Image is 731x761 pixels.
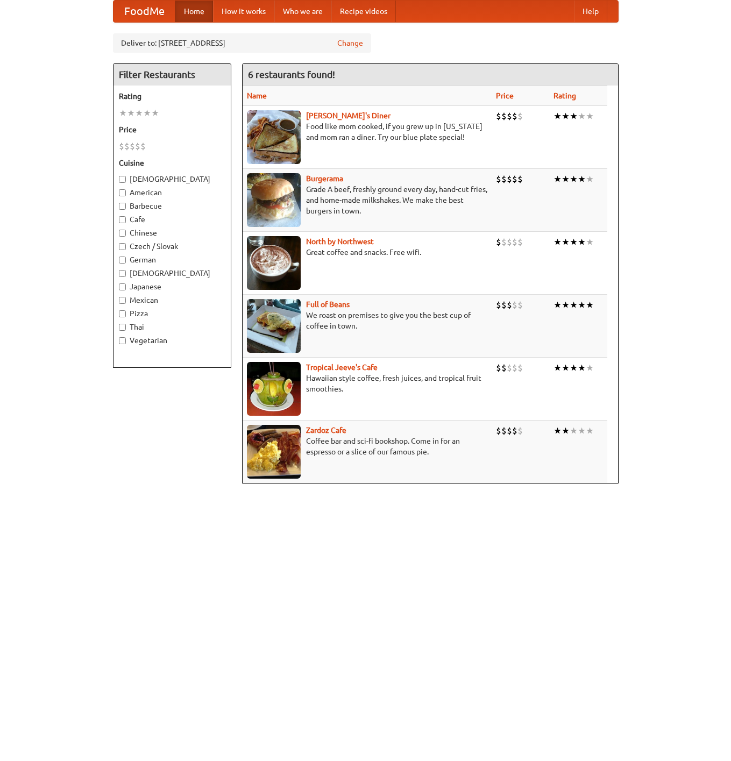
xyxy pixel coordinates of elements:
[570,425,578,437] li: ★
[562,299,570,311] li: ★
[119,243,126,250] input: Czech / Slovak
[119,189,126,196] input: American
[562,236,570,248] li: ★
[119,174,225,184] label: [DEMOGRAPHIC_DATA]
[247,184,487,216] p: Grade A beef, freshly ground every day, hand-cut fries, and home-made milkshakes. We make the bes...
[119,268,225,279] label: [DEMOGRAPHIC_DATA]
[570,110,578,122] li: ★
[517,299,523,311] li: $
[119,322,225,332] label: Thai
[119,241,225,252] label: Czech / Slovak
[119,257,126,264] input: German
[496,236,501,248] li: $
[247,247,487,258] p: Great coffee and snacks. Free wifi.
[119,176,126,183] input: [DEMOGRAPHIC_DATA]
[151,107,159,119] li: ★
[248,69,335,80] ng-pluralize: 6 restaurants found!
[578,173,586,185] li: ★
[553,110,562,122] li: ★
[501,425,507,437] li: $
[247,310,487,331] p: We roast on premises to give you the best cup of coffee in town.
[337,38,363,48] a: Change
[306,426,346,435] a: Zardoz Cafe
[119,214,225,225] label: Cafe
[306,300,350,309] b: Full of Beans
[578,362,586,374] li: ★
[119,308,225,319] label: Pizza
[247,91,267,100] a: Name
[570,173,578,185] li: ★
[119,107,127,119] li: ★
[507,110,512,122] li: $
[517,173,523,185] li: $
[578,299,586,311] li: ★
[247,425,301,479] img: zardoz.jpg
[306,363,378,372] a: Tropical Jeeve's Cafe
[507,236,512,248] li: $
[113,33,371,53] div: Deliver to: [STREET_ADDRESS]
[130,140,135,152] li: $
[496,91,514,100] a: Price
[507,299,512,311] li: $
[496,425,501,437] li: $
[496,110,501,122] li: $
[247,362,301,416] img: jeeves.jpg
[507,173,512,185] li: $
[517,362,523,374] li: $
[213,1,274,22] a: How it works
[135,140,140,152] li: $
[553,362,562,374] li: ★
[501,110,507,122] li: $
[247,173,301,227] img: burgerama.jpg
[119,335,225,346] label: Vegetarian
[119,187,225,198] label: American
[501,299,507,311] li: $
[119,281,225,292] label: Japanese
[578,425,586,437] li: ★
[562,425,570,437] li: ★
[119,230,126,237] input: Chinese
[119,203,126,210] input: Barbecue
[140,140,146,152] li: $
[119,158,225,168] h5: Cuisine
[512,362,517,374] li: $
[496,299,501,311] li: $
[247,299,301,353] img: beans.jpg
[119,227,225,238] label: Chinese
[570,236,578,248] li: ★
[562,362,570,374] li: ★
[119,337,126,344] input: Vegetarian
[507,362,512,374] li: $
[562,110,570,122] li: ★
[496,362,501,374] li: $
[586,299,594,311] li: ★
[553,173,562,185] li: ★
[119,201,225,211] label: Barbecue
[570,362,578,374] li: ★
[501,362,507,374] li: $
[517,425,523,437] li: $
[586,425,594,437] li: ★
[143,107,151,119] li: ★
[247,236,301,290] img: north.jpg
[247,110,301,164] img: sallys.jpg
[119,297,126,304] input: Mexican
[553,299,562,311] li: ★
[586,236,594,248] li: ★
[274,1,331,22] a: Who we are
[553,425,562,437] li: ★
[306,174,343,183] a: Burgerama
[517,236,523,248] li: $
[306,237,374,246] a: North by Northwest
[124,140,130,152] li: $
[135,107,143,119] li: ★
[306,111,391,120] a: [PERSON_NAME]'s Diner
[501,173,507,185] li: $
[119,310,126,317] input: Pizza
[570,299,578,311] li: ★
[578,110,586,122] li: ★
[496,173,501,185] li: $
[119,124,225,135] h5: Price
